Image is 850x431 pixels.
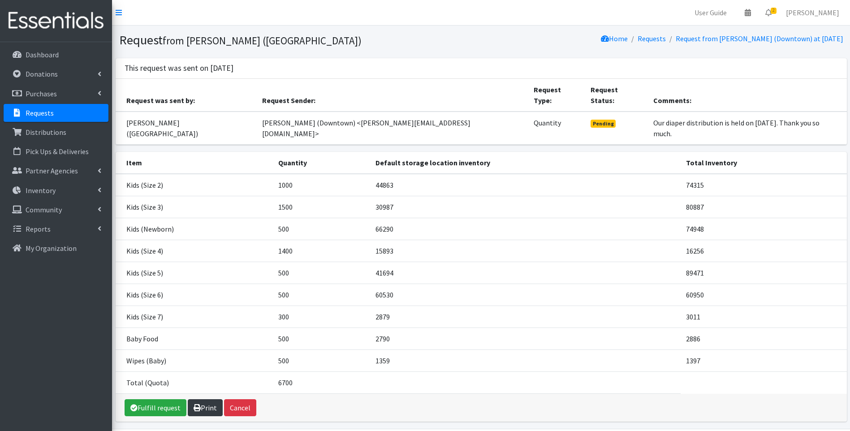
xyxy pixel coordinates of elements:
a: Distributions [4,123,108,141]
td: Baby Food [116,328,273,349]
td: Kids (Size 5) [116,262,273,284]
p: Partner Agencies [26,166,78,175]
a: Partner Agencies [4,162,108,180]
a: Donations [4,65,108,83]
a: Dashboard [4,46,108,64]
a: Home [601,34,628,43]
td: Quantity [528,112,585,145]
span: 2 [771,8,777,14]
a: Requests [4,104,108,122]
td: 80887 [681,196,847,218]
td: 6700 [273,371,371,393]
span: Pending [591,120,616,128]
td: 1000 [273,174,371,196]
td: 500 [273,218,371,240]
td: 15893 [370,240,680,262]
td: 41694 [370,262,680,284]
td: Kids (Size 4) [116,240,273,262]
a: My Organization [4,239,108,257]
th: Request Sender: [257,79,528,112]
td: 44863 [370,174,680,196]
th: Comments: [648,79,847,112]
a: User Guide [687,4,734,22]
td: 1359 [370,349,680,371]
td: 74948 [681,218,847,240]
td: 500 [273,284,371,306]
td: [PERSON_NAME] (Downtown) <[PERSON_NAME][EMAIL_ADDRESS][DOMAIN_NAME]> [257,112,528,145]
a: Community [4,201,108,219]
td: Our diaper distribution is held on [DATE]. Thank you so much. [648,112,847,145]
td: 2879 [370,306,680,328]
td: Wipes (Baby) [116,349,273,371]
td: 30987 [370,196,680,218]
td: Kids (Newborn) [116,218,273,240]
p: Dashboard [26,50,59,59]
th: Request was sent by: [116,79,257,112]
a: Reports [4,220,108,238]
td: Total (Quota) [116,371,273,393]
td: 500 [273,349,371,371]
td: 500 [273,262,371,284]
a: Purchases [4,85,108,103]
td: 2790 [370,328,680,349]
a: Requests [638,34,666,43]
a: Print [188,399,223,416]
p: Reports [26,224,51,233]
a: [PERSON_NAME] [779,4,846,22]
a: Request from [PERSON_NAME] (Downtown) at [DATE] [676,34,843,43]
p: Pick Ups & Deliveries [26,147,89,156]
td: 1500 [273,196,371,218]
td: 300 [273,306,371,328]
th: Request Type: [528,79,585,112]
a: 2 [758,4,779,22]
td: 500 [273,328,371,349]
p: Purchases [26,89,57,98]
th: Total Inventory [681,152,847,174]
p: Donations [26,69,58,78]
a: Inventory [4,181,108,199]
td: [PERSON_NAME] ([GEOGRAPHIC_DATA]) [116,112,257,145]
a: Fulfill request [125,399,186,416]
td: 66290 [370,218,680,240]
p: Requests [26,108,54,117]
a: Pick Ups & Deliveries [4,142,108,160]
td: 3011 [681,306,847,328]
button: Cancel [224,399,256,416]
p: Community [26,205,62,214]
td: 2886 [681,328,847,349]
td: Kids (Size 6) [116,284,273,306]
h1: Request [119,32,478,48]
th: Request Status: [585,79,648,112]
p: My Organization [26,244,77,253]
td: 74315 [681,174,847,196]
h3: This request was sent on [DATE] [125,64,233,73]
img: HumanEssentials [4,6,108,36]
td: 60950 [681,284,847,306]
td: 89471 [681,262,847,284]
p: Inventory [26,186,56,195]
td: 1400 [273,240,371,262]
small: from [PERSON_NAME] ([GEOGRAPHIC_DATA]) [163,34,362,47]
td: Kids (Size 7) [116,306,273,328]
td: 16256 [681,240,847,262]
td: 1397 [681,349,847,371]
th: Quantity [273,152,371,174]
td: Kids (Size 2) [116,174,273,196]
th: Default storage location inventory [370,152,680,174]
p: Distributions [26,128,66,137]
td: 60530 [370,284,680,306]
td: Kids (Size 3) [116,196,273,218]
th: Item [116,152,273,174]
